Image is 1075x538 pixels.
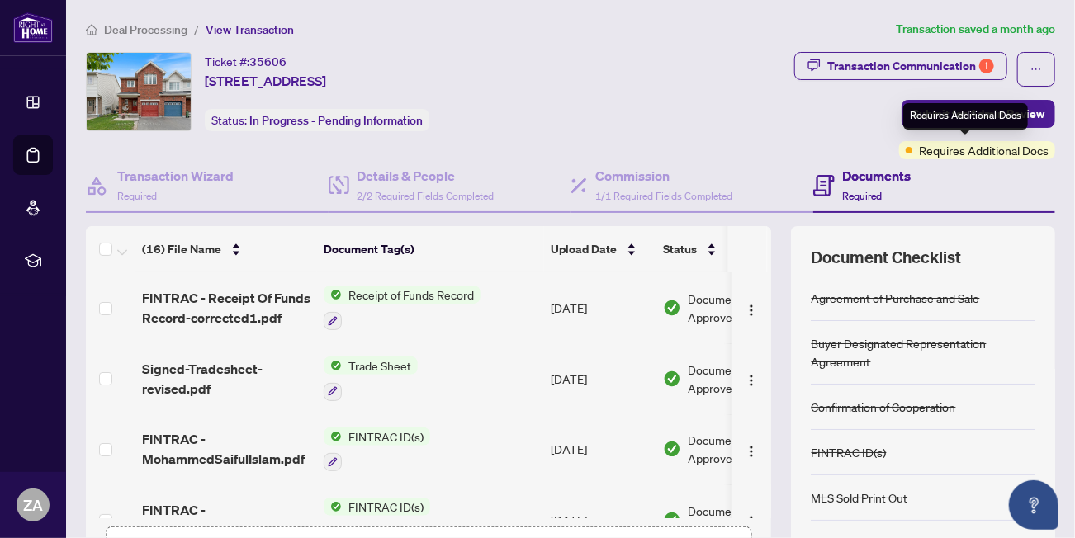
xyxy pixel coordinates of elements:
[194,20,199,39] li: /
[117,190,157,202] span: Required
[117,166,234,186] h4: Transaction Wizard
[896,20,1055,39] article: Transaction saved a month ago
[249,113,423,128] span: In Progress - Pending Information
[688,290,790,326] span: Document Approved
[87,53,191,130] img: IMG-X12151044_1.jpg
[205,52,287,71] div: Ticket #:
[745,304,758,317] img: Logo
[843,190,883,202] span: Required
[142,240,221,258] span: (16) File Name
[745,515,758,528] img: Logo
[544,272,656,343] td: [DATE]
[358,190,495,202] span: 2/2 Required Fields Completed
[142,429,310,469] span: FINTRAC - MohammedSaifulIslam.pdf
[324,356,342,375] img: Status Icon
[663,370,681,388] img: Document Status
[811,246,961,269] span: Document Checklist
[324,286,481,330] button: Status IconReceipt of Funds Record
[342,286,481,304] span: Receipt of Funds Record
[135,226,317,272] th: (16) File Name
[663,299,681,317] img: Document Status
[811,334,1035,370] div: Buyer Designated Representation Agreement
[1030,64,1042,75] span: ellipsis
[551,240,617,258] span: Upload Date
[324,427,342,446] img: Status Icon
[86,24,97,35] span: home
[342,356,418,375] span: Trade Sheet
[688,361,790,397] span: Document Approved
[206,22,294,37] span: View Transaction
[544,414,656,485] td: [DATE]
[249,54,287,69] span: 35606
[794,52,1007,80] button: Transaction Communication1
[142,359,310,399] span: Signed-Tradesheet-revised.pdf
[843,166,912,186] h4: Documents
[811,488,907,507] div: MLS Sold Print Out
[902,100,1055,128] button: Submit for Admin Review
[663,240,697,258] span: Status
[13,12,53,43] img: logo
[324,286,342,304] img: Status Icon
[663,440,681,458] img: Document Status
[688,502,790,538] span: Document Approved
[205,109,429,131] div: Status:
[979,59,994,73] div: 1
[324,356,418,401] button: Status IconTrade Sheet
[342,427,430,446] span: FINTRAC ID(s)
[745,445,758,458] img: Logo
[919,141,1049,159] span: Requires Additional Docs
[142,288,310,328] span: FINTRAC - Receipt Of Funds Record-corrected1.pdf
[811,289,979,307] div: Agreement of Purchase and Sale
[205,71,326,91] span: [STREET_ADDRESS]
[811,398,955,416] div: Confirmation of Cooperation
[688,431,790,467] span: Document Approved
[324,498,342,516] img: Status Icon
[738,295,765,321] button: Logo
[811,443,886,461] div: FINTRAC ID(s)
[745,374,758,387] img: Logo
[595,190,732,202] span: 1/1 Required Fields Completed
[1009,480,1058,530] button: Open asap
[324,427,430,472] button: Status IconFINTRAC ID(s)
[104,22,187,37] span: Deal Processing
[656,226,797,272] th: Status
[827,53,994,79] div: Transaction Communication
[912,101,1044,127] span: Submit for Admin Review
[23,493,43,517] span: ZA
[342,498,430,516] span: FINTRAC ID(s)
[358,166,495,186] h4: Details & People
[738,366,765,392] button: Logo
[595,166,732,186] h4: Commission
[544,226,656,272] th: Upload Date
[544,343,656,414] td: [DATE]
[663,511,681,529] img: Document Status
[738,507,765,533] button: Logo
[317,226,544,272] th: Document Tag(s)
[738,436,765,462] button: Logo
[903,103,1028,130] div: Requires Additional Docs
